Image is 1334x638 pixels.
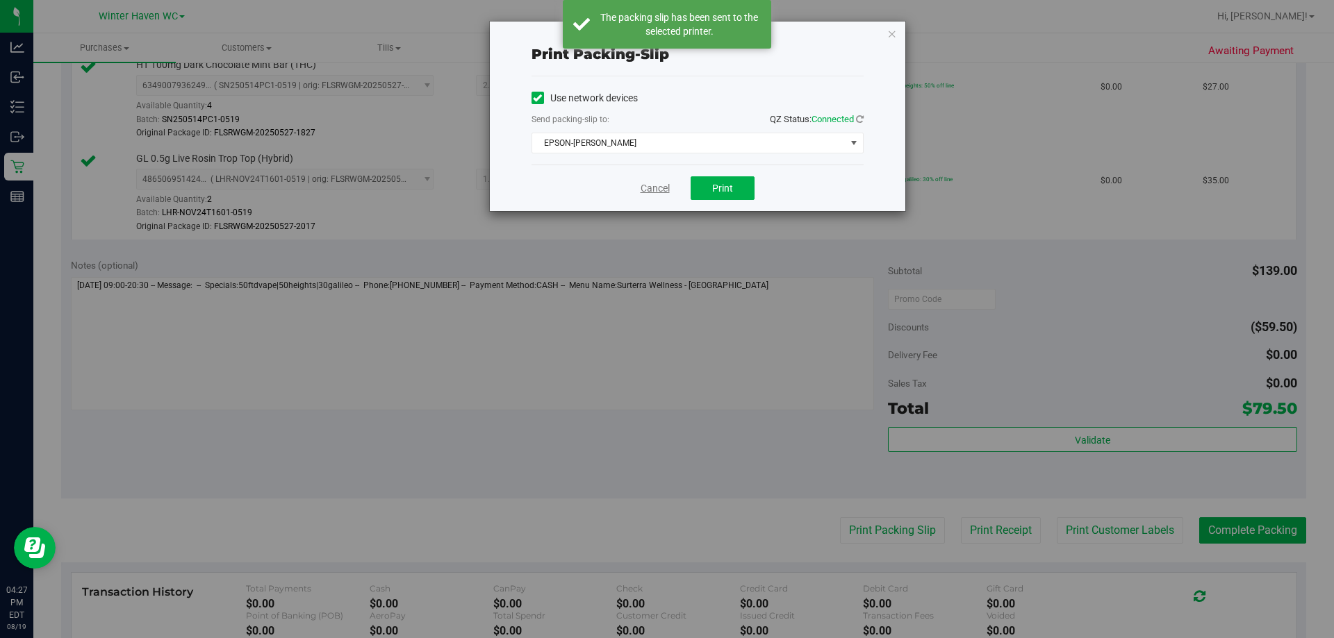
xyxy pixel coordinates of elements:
[532,91,638,106] label: Use network devices
[641,181,670,196] a: Cancel
[770,114,864,124] span: QZ Status:
[691,176,755,200] button: Print
[712,183,733,194] span: Print
[532,133,846,153] span: EPSON-[PERSON_NAME]
[598,10,761,38] div: The packing slip has been sent to the selected printer.
[14,527,56,569] iframe: Resource center
[532,113,609,126] label: Send packing-slip to:
[845,133,862,153] span: select
[532,46,669,62] span: Print packing-slip
[812,114,854,124] span: Connected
